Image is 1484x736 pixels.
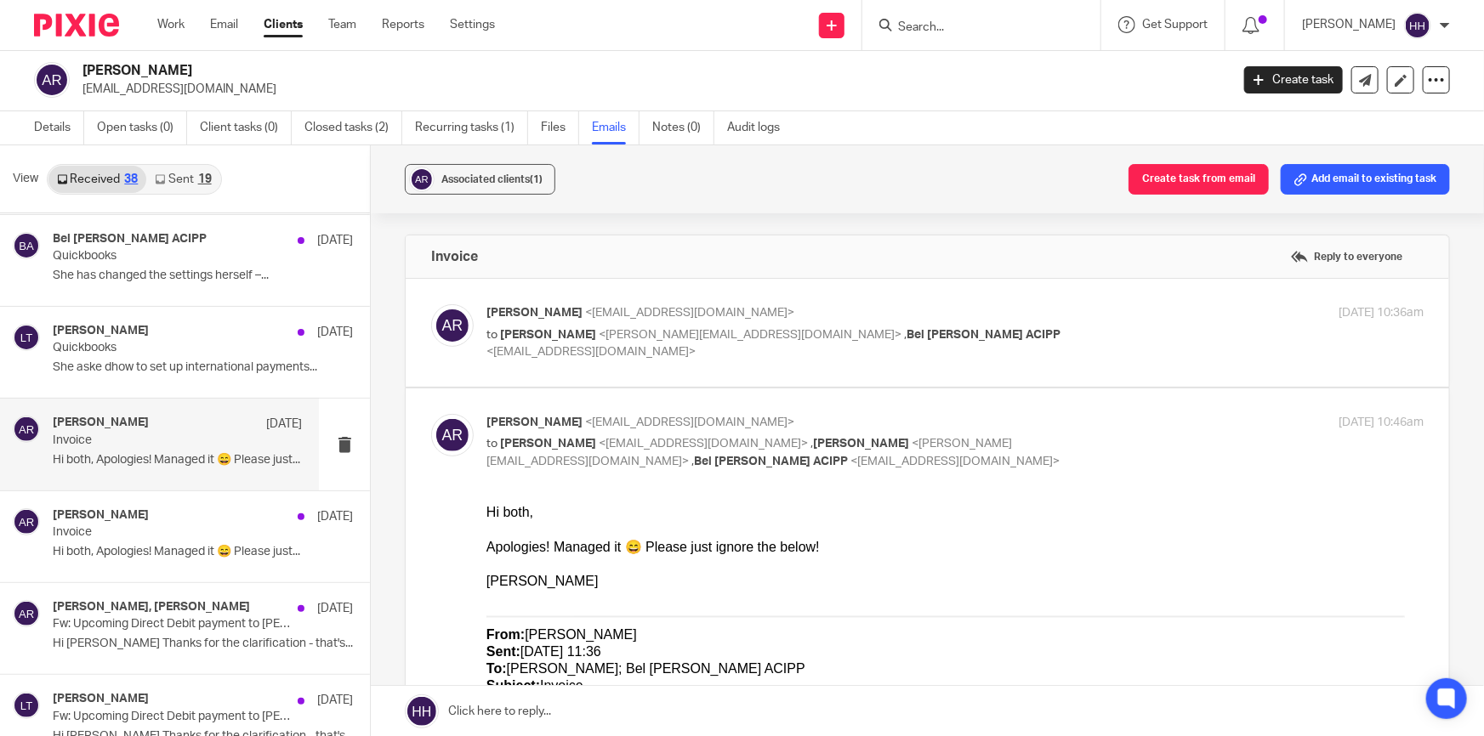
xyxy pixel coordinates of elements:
p: [EMAIL_ADDRESS][DOMAIN_NAME] [82,81,1219,98]
span: <[EMAIL_ADDRESS][DOMAIN_NAME]> [599,438,808,450]
button: Create task from email [1129,164,1269,195]
a: Email [210,16,238,33]
button: Add email to existing task [1281,164,1450,195]
p: Fw: Upcoming Direct Debit payment to [PERSON_NAME] Accounting Service [53,710,293,724]
span: [PERSON_NAME] [486,307,583,319]
h4: [PERSON_NAME] [53,324,149,338]
p: [DATE] 10:36am [1339,304,1424,322]
a: Open tasks (0) [97,111,187,144]
img: svg%3E [13,508,40,535]
p: Quickbooks [53,249,293,263]
span: Bel [PERSON_NAME] ACIPP [694,456,848,467]
a: Closed tasks (2) [304,111,402,144]
p: [DATE] [266,416,302,433]
span: (1) [530,174,543,184]
span: [PERSON_NAME] [486,416,583,428]
span: to [486,438,498,450]
h4: Bel [PERSON_NAME] ACIPP [53,232,207,246]
button: Associated clients(1) [405,164,555,195]
a: Notes (0) [652,111,714,144]
p: Hi both, Apologies! Managed it 😄 Please just... [53,545,353,559]
span: [PERSON_NAME] [500,438,596,450]
a: Audit logs [727,111,793,144]
img: svg%3E [13,416,40,443]
p: Quickbooks [53,341,293,355]
a: Emails [592,111,640,144]
span: <[EMAIL_ADDRESS][DOMAIN_NAME]> [585,416,794,428]
a: Received38 [48,166,146,193]
p: Hi [PERSON_NAME] Thanks for the clarification - that's... [53,637,353,651]
img: svg%3E [13,324,40,351]
img: svg%3E [34,62,70,98]
img: svg%3E [13,232,40,259]
img: svg%3E [409,167,435,192]
h4: [PERSON_NAME] [53,416,149,430]
label: Reply to everyone [1287,244,1407,269]
p: [DATE] [317,600,353,617]
span: Associated clients [441,174,543,184]
h4: [PERSON_NAME] [53,692,149,706]
span: <[EMAIL_ADDRESS][DOMAIN_NAME]> [585,307,794,319]
p: [DATE] [317,232,353,249]
a: Reports [382,16,424,33]
img: svg%3E [431,304,474,347]
a: Create task [1244,66,1343,93]
h4: [PERSON_NAME] [53,508,149,523]
a: Sent19 [146,166,219,193]
img: svg%3E [13,692,40,719]
p: Hi both, Apologies! Managed it 😄 Please just... [53,453,302,467]
span: <[EMAIL_ADDRESS][DOMAIN_NAME]> [486,346,696,358]
p: [DATE] [317,324,353,341]
p: She has changed the settings herself –... [53,269,353,283]
a: Details [34,111,84,144]
span: [PERSON_NAME] [813,438,909,450]
span: <[PERSON_NAME][EMAIL_ADDRESS][DOMAIN_NAME]> [486,438,1012,467]
a: Settings [450,16,495,33]
h4: [PERSON_NAME], [PERSON_NAME] [53,600,250,614]
span: Get Support [1142,19,1208,31]
span: , [904,329,907,341]
p: Fw: Upcoming Direct Debit payment to [PERSON_NAME] Accounting Service [53,617,293,631]
p: [PERSON_NAME] [1302,16,1396,33]
img: svg%3E [1404,12,1431,39]
span: Bel [PERSON_NAME] ACIPP [907,329,1060,341]
img: Pixie [34,14,119,37]
p: [DATE] [317,692,353,709]
span: <[EMAIL_ADDRESS][DOMAIN_NAME]> [850,456,1060,467]
span: , [691,456,694,467]
a: Team [328,16,356,33]
p: She aske dhow to set up international payments... [53,360,353,375]
h4: Invoice [431,248,478,265]
p: [DATE] [317,508,353,525]
a: Files [541,111,579,144]
img: svg%3E [431,414,474,456]
a: Recurring tasks (1) [415,111,528,144]
a: Clients [264,16,303,33]
p: Invoice [53,525,293,540]
span: , [810,438,813,450]
a: Work [157,16,185,33]
a: Client tasks (0) [200,111,292,144]
div: 19 [198,173,212,185]
h2: [PERSON_NAME] [82,62,992,80]
span: <[PERSON_NAME][EMAIL_ADDRESS][DOMAIN_NAME]> [599,329,901,341]
p: [DATE] 10:46am [1339,414,1424,432]
p: Invoice [53,433,253,448]
input: Search [896,20,1049,36]
img: svg%3E [13,600,40,627]
span: to [486,329,498,341]
div: 38 [124,173,138,185]
span: [PERSON_NAME] [500,329,596,341]
span: View [13,170,38,188]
